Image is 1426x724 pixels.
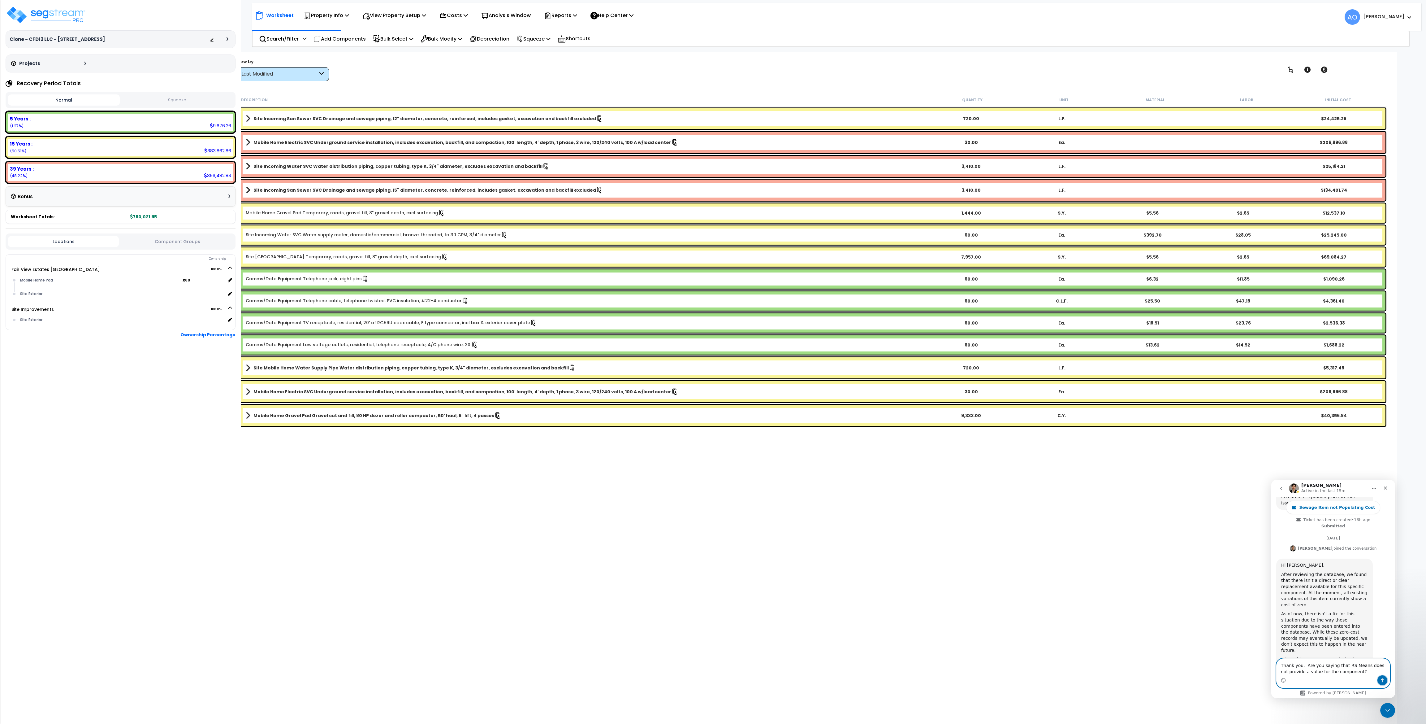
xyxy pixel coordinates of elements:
a: Site Improvements 100.0% [11,306,54,312]
b: x [183,277,190,283]
a: Individual Item [246,320,537,326]
div: $47.19 [1198,298,1289,304]
div: S.Y. [1017,210,1107,216]
h3: Clone - CFD12 LLC - [STREET_ADDRESS] [10,36,105,42]
div: $6.32 [1107,276,1198,282]
div: Ea. [1017,276,1107,282]
div: 3,410.00 [926,163,1017,169]
b: Mobile Home Electric SVC Underground service installation, includes excavation, backfill, and com... [253,139,671,146]
div: $1,688.22 [1289,342,1379,348]
a: Individual Item [246,342,478,348]
a: Fair View Estates [GEOGRAPHIC_DATA] 100.0% [11,266,100,273]
div: $14.52 [1198,342,1289,348]
b: Site Mobile Home Water Supply Pipe Water distribution piping, copper tubing, type K, 3/4" diamete... [253,365,569,371]
div: L.F. [1017,163,1107,169]
b: 39 Years : [10,166,34,172]
button: Normal [8,94,120,106]
div: $13.62 [1107,342,1198,348]
div: $24,425.28 [1289,116,1379,122]
div: Hi [PERSON_NAME], [10,82,97,89]
button: Emoji picker [10,198,15,203]
p: Analysis Window [481,11,531,20]
p: Bulk Select [373,35,413,43]
div: 30.00 [926,139,1017,146]
div: $206,896.88 [1289,139,1379,146]
textarea: Message… [5,179,119,195]
div: L.F. [1017,187,1107,193]
div: $2,536.38 [1289,320,1379,326]
img: logo_pro_r.png [6,6,86,24]
div: 30.00 [926,389,1017,395]
a: Individual Item [246,210,445,216]
a: Assembly Title [246,138,926,147]
span: 100.0% [211,306,227,313]
small: Unit [1059,98,1069,102]
div: Given this, our recommendation is to proceed by creating a custom item. [10,177,97,189]
b: Site Incoming San Sewer SVC Drainage and sewage piping, 12" diameter, concrete, reinforced, inclu... [253,116,596,122]
div: Hi [PERSON_NAME],After reviewing the database, we found that there isn’t a direct or clear replac... [5,79,102,214]
b: [PERSON_NAME] [1363,13,1404,20]
iframe: Intercom live chat [1380,703,1395,718]
small: 48.220032329329435% [10,173,28,178]
b: Ownership Percentage [180,332,236,338]
b: Mobile Home Electric SVC Underground service installation, includes excavation, backfill, and com... [253,389,671,395]
div: $40,356.84 [1289,412,1379,419]
div: $11.85 [1198,276,1289,282]
div: 60.00 [926,320,1017,326]
a: Individual Item [246,254,448,260]
div: $134,401.74 [1289,187,1379,193]
a: Individual Item [246,232,508,238]
small: Material [1146,98,1165,102]
div: Ea. [1017,342,1107,348]
div: View by: [236,59,329,65]
div: 720.00 [926,365,1017,371]
div: $25.50 [1107,298,1198,304]
b: 5 Years : [10,116,31,122]
div: 60.00 [926,276,1017,282]
b: 760,021.95 [130,214,157,220]
div: $5.56 [1107,254,1198,260]
p: Reports [544,11,577,20]
p: Costs [439,11,468,20]
div: $2.65 [1198,254,1289,260]
div: 366,482.83 [204,172,231,179]
h4: Recovery Period Totals [17,80,81,86]
div: 3,410.00 [926,187,1017,193]
div: L.F. [1017,365,1107,371]
a: Assembly Title [246,411,926,420]
div: $12,537.10 [1289,210,1379,216]
div: 60.00 [926,342,1017,348]
div: $25,245.00 [1289,232,1379,238]
b: Site Incoming Water SVC Water distribution piping, copper tubing, type K, 3/4" diameter, excludes... [253,163,542,169]
div: $1,090.26 [1289,276,1379,282]
button: Send a message… [106,195,116,205]
p: Search/Filter [259,35,299,43]
div: Ea. [1017,320,1107,326]
div: Shortcuts [554,31,594,46]
h3: Bonus [18,194,33,199]
p: Squeeze [516,35,551,43]
div: $5.56 [1107,210,1198,216]
div: Ea. [1017,139,1107,146]
div: As of now, there isn’t a fix for this situation due to the way these components have been entered... [10,131,97,173]
small: Description [241,98,268,102]
div: Add Components [310,32,369,46]
a: Assembly Title [246,364,926,372]
div: $206,896.88 [1289,389,1379,395]
a: Assembly Title [246,387,926,396]
div: 720.00 [926,116,1017,122]
p: Depreciation [469,35,509,43]
b: Mobile Home Gravel Pad Gravel cut and fill, 80 HP dozer and roller compactor, 50' haul, 6" lift, ... [253,412,494,419]
p: Bulk Modify [421,35,462,43]
h3: Projects [19,60,40,67]
div: C.Y. [1017,412,1107,419]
